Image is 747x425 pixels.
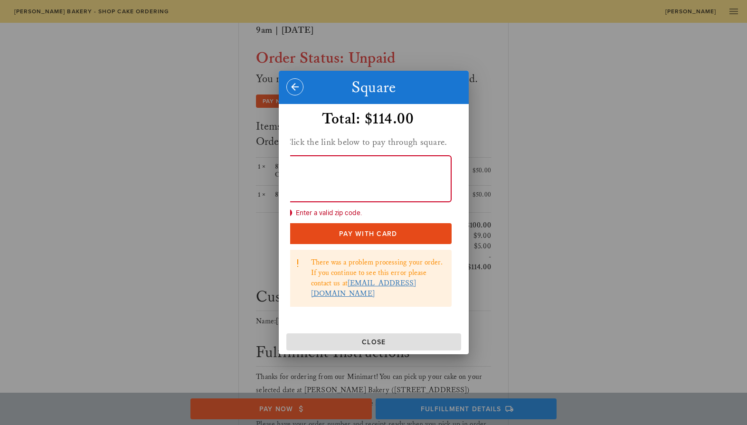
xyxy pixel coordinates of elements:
[311,279,416,298] a: [EMAIL_ADDRESS][DOMAIN_NAME]
[284,208,452,218] span: Enter a valid zip code.
[290,338,457,346] span: Close
[293,230,442,238] span: Pay With Card
[311,257,444,299] div: There was a problem processing your order. If you continue to see this error please contact us at
[284,223,452,244] button: Pay With Card
[351,78,396,97] span: Square
[286,333,461,350] button: Close
[284,110,452,129] div: Total: $114.00
[285,156,451,202] iframe: Secure Credit Card Form
[284,134,452,150] h2: Click the link below to pay through square.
